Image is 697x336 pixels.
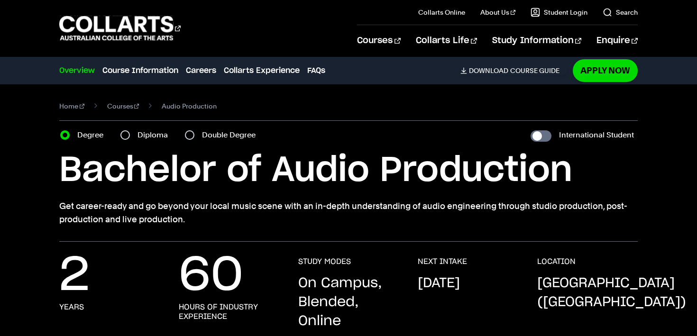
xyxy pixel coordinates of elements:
h3: NEXT INTAKE [418,257,467,266]
div: Go to homepage [59,15,181,42]
a: Search [603,8,638,17]
p: [DATE] [418,274,460,293]
a: Course Information [102,65,178,76]
h3: Hours of Industry Experience [179,302,279,321]
a: Careers [186,65,216,76]
a: FAQs [307,65,325,76]
a: Collarts Life [416,25,477,56]
p: [GEOGRAPHIC_DATA] ([GEOGRAPHIC_DATA]) [537,274,686,312]
a: Collarts Experience [224,65,300,76]
a: Enquire [596,25,638,56]
a: Apply Now [573,59,638,82]
a: Home [59,100,84,113]
p: On Campus, Blended, Online [298,274,399,331]
label: International Student [559,128,634,142]
label: Degree [77,128,109,142]
a: Overview [59,65,95,76]
p: Get career-ready and go beyond your local music scene with an in-depth understanding of audio eng... [59,200,638,226]
p: 60 [179,257,243,295]
a: Study Information [492,25,581,56]
p: 2 [59,257,90,295]
h1: Bachelor of Audio Production [59,149,638,192]
h3: STUDY MODES [298,257,351,266]
span: Download [469,66,508,75]
label: Diploma [138,128,174,142]
a: About Us [480,8,515,17]
a: Courses [357,25,400,56]
h3: Years [59,302,84,312]
a: Courses [107,100,139,113]
span: Audio Production [162,100,217,113]
label: Double Degree [202,128,261,142]
a: Collarts Online [418,8,465,17]
a: DownloadCourse Guide [460,66,567,75]
a: Student Login [531,8,587,17]
h3: LOCATION [537,257,576,266]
